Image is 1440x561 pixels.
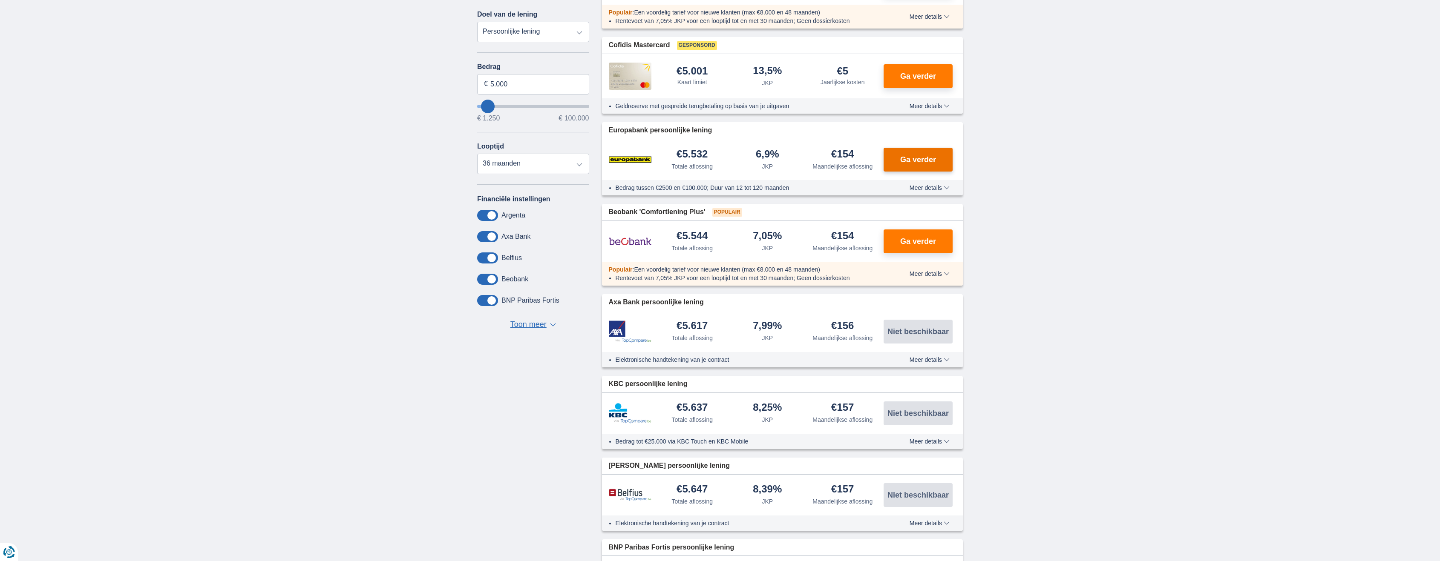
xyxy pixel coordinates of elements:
[762,79,773,87] div: JKP
[753,484,782,495] div: 8,39%
[508,319,559,331] button: Toon meer ▼
[831,321,854,332] div: €156
[671,415,713,424] div: Totale aflossing
[559,115,589,122] span: € 100.000
[903,520,956,527] button: Meer details
[900,72,936,80] span: Ga verder
[762,497,773,506] div: JKP
[887,328,949,335] span: Niet beschikbaar
[812,162,873,171] div: Maandelijkse aflossing
[677,41,717,50] span: Gesponsord
[831,231,854,242] div: €154
[616,355,878,364] li: Elektronische handtekening van je contract
[677,321,708,332] div: €5.617
[910,185,950,191] span: Meer details
[831,402,854,414] div: €157
[753,231,782,242] div: 7,05%
[884,320,953,343] button: Niet beschikbaar
[609,298,704,307] span: Axa Bank persoonlijke lening
[501,233,530,240] label: Axa Bank
[812,334,873,342] div: Maandelijkse aflossing
[753,66,782,77] div: 13,5%
[677,149,708,160] div: €5.532
[903,184,956,191] button: Meer details
[634,9,820,16] span: Een voordelig tarief voor nieuwe klanten (max €8.000 en 48 maanden)
[753,321,782,332] div: 7,99%
[634,266,820,273] span: Een voordelig tarief voor nieuwe klanten (max €8.000 en 48 maanden)
[609,126,712,135] span: Europabank persoonlijke lening
[609,231,651,252] img: product.pl.alt Beobank
[884,229,953,253] button: Ga verder
[616,274,878,282] li: Rentevoet van 7,05% JKP voor een looptijd tot en met 30 maanden; Geen dossierkosten
[477,195,550,203] label: Financiële instellingen
[477,115,500,122] span: € 1.250
[671,497,713,506] div: Totale aflossing
[609,9,633,16] span: Populair
[609,403,651,424] img: product.pl.alt KBC
[616,102,878,110] li: Geldreserve met gespreide terugbetaling op basis van je uitgaven
[812,497,873,506] div: Maandelijkse aflossing
[616,183,878,192] li: Bedrag tussen €2500 en €100.000; Duur van 12 tot 120 maanden
[762,334,773,342] div: JKP
[671,244,713,252] div: Totale aflossing
[501,212,525,219] label: Argenta
[910,438,950,444] span: Meer details
[609,321,651,343] img: product.pl.alt Axa Bank
[677,484,708,495] div: €5.647
[903,356,956,363] button: Meer details
[884,64,953,88] button: Ga verder
[910,357,950,363] span: Meer details
[484,79,488,89] span: €
[609,543,734,552] span: BNP Paribas Fortis persoonlijke lening
[837,66,848,76] div: €5
[831,149,854,160] div: €154
[900,156,936,163] span: Ga verder
[821,78,865,86] div: Jaarlijkse kosten
[616,519,878,527] li: Elektronische handtekening van je contract
[903,270,956,277] button: Meer details
[831,484,854,495] div: €157
[501,275,528,283] label: Beobank
[609,207,706,217] span: Beobank 'Comfortlening Plus'
[609,63,651,90] img: product.pl.alt Cofidis CC
[903,103,956,109] button: Meer details
[712,208,742,217] span: Populair
[903,13,956,20] button: Meer details
[609,461,730,471] span: [PERSON_NAME] persoonlijke lening
[910,271,950,277] span: Meer details
[609,149,651,170] img: product.pl.alt Europabank
[477,63,589,71] label: Bedrag
[900,238,936,245] span: Ga verder
[756,149,779,160] div: 6,9%
[602,265,885,274] div: :
[910,103,950,109] span: Meer details
[753,402,782,414] div: 8,25%
[609,266,633,273] span: Populair
[884,483,953,507] button: Niet beschikbaar
[884,401,953,425] button: Niet beschikbaar
[677,402,708,414] div: €5.637
[609,489,651,501] img: product.pl.alt Belfius
[671,162,713,171] div: Totale aflossing
[671,334,713,342] div: Totale aflossing
[903,438,956,445] button: Meer details
[501,297,559,304] label: BNP Paribas Fortis
[550,323,556,326] span: ▼
[887,409,949,417] span: Niet beschikbaar
[510,319,547,330] span: Toon meer
[677,231,708,242] div: €5.544
[910,14,950,20] span: Meer details
[884,148,953,172] button: Ga verder
[477,105,589,108] input: wantToBorrow
[616,437,878,446] li: Bedrag tot €25.000 via KBC Touch en KBC Mobile
[762,415,773,424] div: JKP
[762,162,773,171] div: JKP
[762,244,773,252] div: JKP
[477,11,537,18] label: Doel van de lening
[501,254,522,262] label: Belfius
[812,244,873,252] div: Maandelijkse aflossing
[677,78,707,86] div: Kaart limiet
[812,415,873,424] div: Maandelijkse aflossing
[616,17,878,25] li: Rentevoet van 7,05% JKP voor een looptijd tot en met 30 maanden; Geen dossierkosten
